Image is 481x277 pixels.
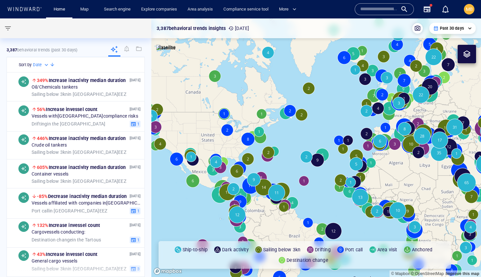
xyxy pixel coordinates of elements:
span: Vessels with [GEOGRAPHIC_DATA] compliance risks [32,113,138,119]
p: behavioral trends (Past 30 days) [7,47,77,53]
p: [DATE] [130,251,140,257]
a: Compliance service tool [221,4,271,15]
span: in [GEOGRAPHIC_DATA] EEZ [32,149,126,155]
p: Port call [345,246,363,254]
p: Ship-to-ship [183,246,208,254]
span: Container vessels [32,171,68,177]
p: [DATE] [130,77,140,83]
button: 1 [130,120,140,127]
span: Sailing below 3kn [32,149,68,154]
p: [DATE] [130,135,140,141]
span: Increase in vessel count [37,223,100,228]
span: 605% [37,165,49,170]
a: Map [78,4,93,15]
button: 1 [130,236,140,243]
p: [DATE] [228,24,249,32]
strong: 3,387 [7,47,17,52]
span: 349% [37,78,49,83]
span: in [GEOGRAPHIC_DATA] EEZ [32,178,126,184]
span: Oil/Chemicals tankers [32,84,78,90]
a: Home [51,4,68,15]
span: Vessels affiliated with companies in [GEOGRAPHIC_DATA] conducting: [32,200,140,206]
p: Past 30 days [440,25,464,31]
a: Map feedback [445,271,479,276]
a: Mapbox logo [153,267,182,275]
span: Decrease in activity median duration [37,194,127,199]
p: 3,387 behavioral trends insights [157,24,226,32]
button: More [276,4,302,15]
p: [DATE] [130,193,140,199]
span: Drifting [32,121,47,126]
p: Anchored [412,246,433,254]
span: in the [GEOGRAPHIC_DATA] [32,121,105,127]
span: Destination change [32,237,72,242]
span: -85% [37,194,48,199]
h6: Date [33,62,42,68]
p: [DATE] [130,164,140,170]
span: More [279,6,296,13]
span: Crude oil tankers [32,142,67,148]
h6: Sort by [19,62,32,68]
a: Search engine [101,4,133,15]
span: MB [466,7,473,12]
a: Explore companies [139,4,180,15]
div: Notification center [442,5,449,13]
span: Increase in vessel count [37,252,97,257]
button: 1 [130,207,140,214]
div: Past 30 days [433,25,472,31]
canvas: Map [151,18,481,277]
p: Destination change [287,256,328,264]
div: Date [33,62,50,68]
p: [DATE] [130,106,140,112]
a: Area analysis [185,4,215,15]
span: General cargo vessels [32,258,77,264]
span: 56% [37,107,46,112]
iframe: Chat [453,247,476,272]
span: 446% [37,136,49,141]
span: 1 [136,237,139,243]
p: [DATE] [130,222,140,228]
span: 43% [37,252,46,257]
span: Increase in activity median duration [37,136,126,141]
span: Increase in activity median duration [37,78,126,83]
span: Port call [32,208,49,213]
span: in [GEOGRAPHIC_DATA] EEZ [32,208,107,214]
span: in [GEOGRAPHIC_DATA] EEZ [32,91,126,97]
a: OpenStreetMap [411,271,444,276]
span: Increase in vessel count [37,107,97,112]
span: Sailing below 3kn [32,91,68,97]
span: 132% [37,223,49,228]
button: Map [75,4,96,15]
p: Satellite [158,43,176,51]
span: in the Tartous [32,237,101,243]
span: 1 [136,121,139,127]
p: Drifting [315,246,331,254]
p: Dark activity [222,246,249,254]
img: satellite [156,45,176,51]
p: Sailing below 3kn [263,246,300,254]
a: Mapbox [391,271,410,276]
span: Sailing below 3kn [32,178,68,183]
p: Area visit [377,246,397,254]
button: MB [463,3,476,16]
span: Increase in activity median duration [37,165,126,170]
span: 1 [136,208,139,214]
button: Home [49,4,70,15]
span: Cargo vessels conducting: [32,229,86,235]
